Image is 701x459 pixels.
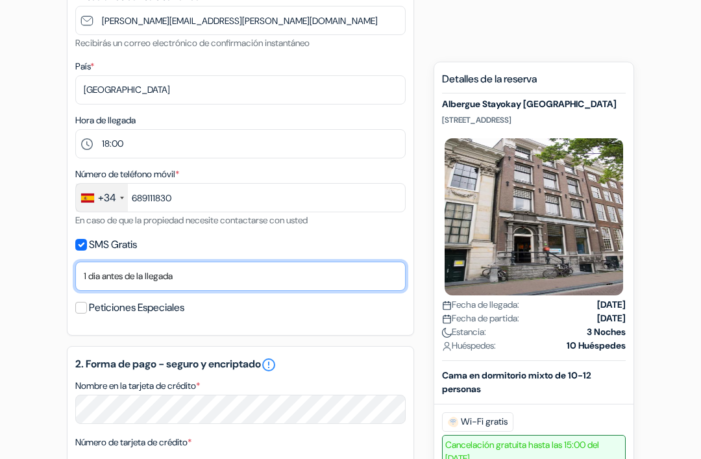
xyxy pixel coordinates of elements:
[442,341,452,351] img: user_icon.svg
[442,115,626,125] p: [STREET_ADDRESS]
[76,184,128,212] div: Spain (España): +34
[442,339,496,353] span: Huéspedes:
[75,37,310,49] small: Recibirás un correo electrónico de confirmación instantáneo
[261,357,277,373] a: error_outline
[98,190,116,206] div: +34
[442,312,519,325] span: Fecha de partida:
[442,301,452,310] img: calendar.svg
[442,73,626,93] h5: Detalles de la reserva
[89,236,137,254] label: SMS Gratis
[597,298,626,312] strong: [DATE]
[442,314,452,324] img: calendar.svg
[89,299,184,317] label: Peticiones Especiales
[587,325,626,339] strong: 3 Noches
[75,436,191,449] label: Número de tarjeta de crédito
[75,214,308,226] small: En caso de que la propiedad necesite contactarse con usted
[75,60,94,73] label: País
[75,183,406,212] input: 612 34 56 78
[75,114,136,127] label: Hora de llegada
[442,369,591,395] b: Cama en dormitorio mixto de 10-12 personas
[597,312,626,325] strong: [DATE]
[448,417,458,427] img: free_wifi.svg
[567,339,626,353] strong: 10 Huéspedes
[75,167,179,181] label: Número de teléfono móvil
[442,412,513,432] span: Wi-Fi gratis
[442,328,452,338] img: moon.svg
[442,325,486,339] span: Estancia:
[75,379,200,393] label: Nombre en la tarjeta de crédito
[442,99,626,110] h5: Albergue Stayokay [GEOGRAPHIC_DATA]
[442,298,519,312] span: Fecha de llegada:
[75,6,406,35] input: Introduzca la dirección de correo electrónico
[75,357,406,373] h5: 2. Forma de pago - seguro y encriptado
